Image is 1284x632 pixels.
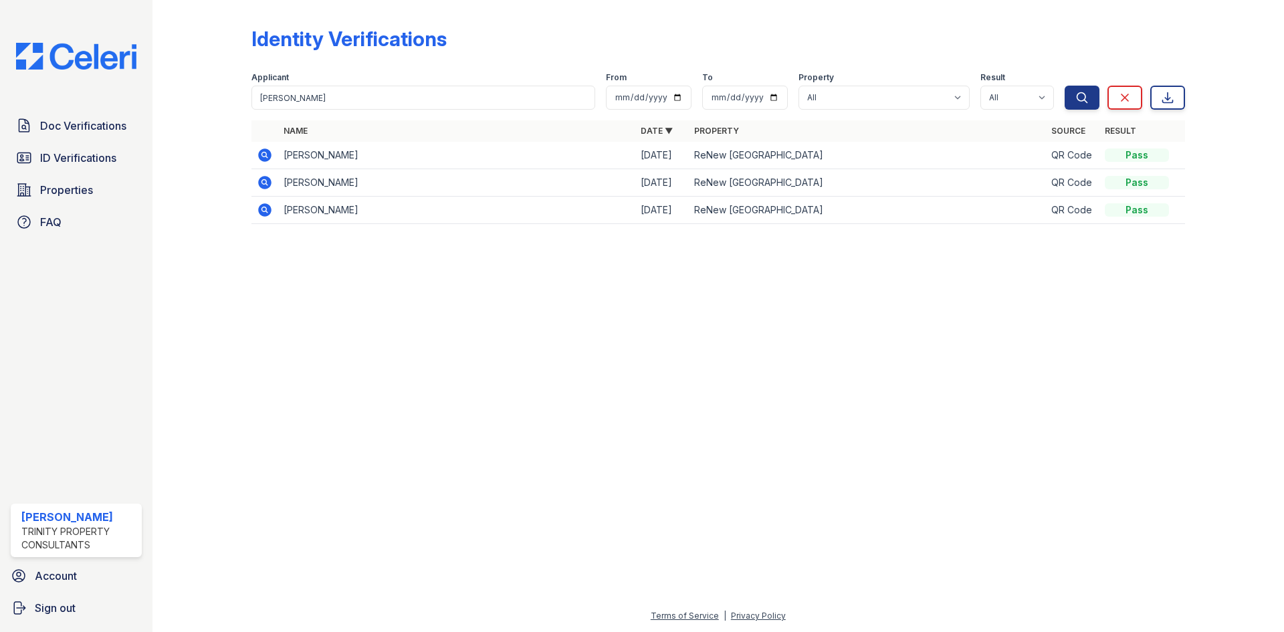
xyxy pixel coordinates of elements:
[980,72,1005,83] label: Result
[5,595,147,621] a: Sign out
[724,611,726,621] div: |
[5,43,147,70] img: CE_Logo_Blue-a8612792a0a2168367f1c8372b55b34899dd931a85d93a1a3d3e32e68fde9ad4.png
[5,562,147,589] a: Account
[21,525,136,552] div: Trinity Property Consultants
[606,72,627,83] label: From
[694,126,739,136] a: Property
[1046,142,1099,169] td: QR Code
[11,209,142,235] a: FAQ
[11,177,142,203] a: Properties
[251,27,447,51] div: Identity Verifications
[641,126,673,136] a: Date ▼
[1046,197,1099,224] td: QR Code
[702,72,713,83] label: To
[284,126,308,136] a: Name
[689,169,1046,197] td: ReNew [GEOGRAPHIC_DATA]
[1105,176,1169,189] div: Pass
[40,118,126,134] span: Doc Verifications
[635,142,689,169] td: [DATE]
[278,197,635,224] td: [PERSON_NAME]
[251,86,595,110] input: Search by name or phone number
[1105,203,1169,217] div: Pass
[1046,169,1099,197] td: QR Code
[11,144,142,171] a: ID Verifications
[798,72,834,83] label: Property
[251,72,289,83] label: Applicant
[40,150,116,166] span: ID Verifications
[689,142,1046,169] td: ReNew [GEOGRAPHIC_DATA]
[278,142,635,169] td: [PERSON_NAME]
[731,611,786,621] a: Privacy Policy
[635,197,689,224] td: [DATE]
[35,600,76,616] span: Sign out
[21,509,136,525] div: [PERSON_NAME]
[1051,126,1085,136] a: Source
[651,611,719,621] a: Terms of Service
[689,197,1046,224] td: ReNew [GEOGRAPHIC_DATA]
[35,568,77,584] span: Account
[11,112,142,139] a: Doc Verifications
[635,169,689,197] td: [DATE]
[40,182,93,198] span: Properties
[1105,148,1169,162] div: Pass
[1105,126,1136,136] a: Result
[40,214,62,230] span: FAQ
[278,169,635,197] td: [PERSON_NAME]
